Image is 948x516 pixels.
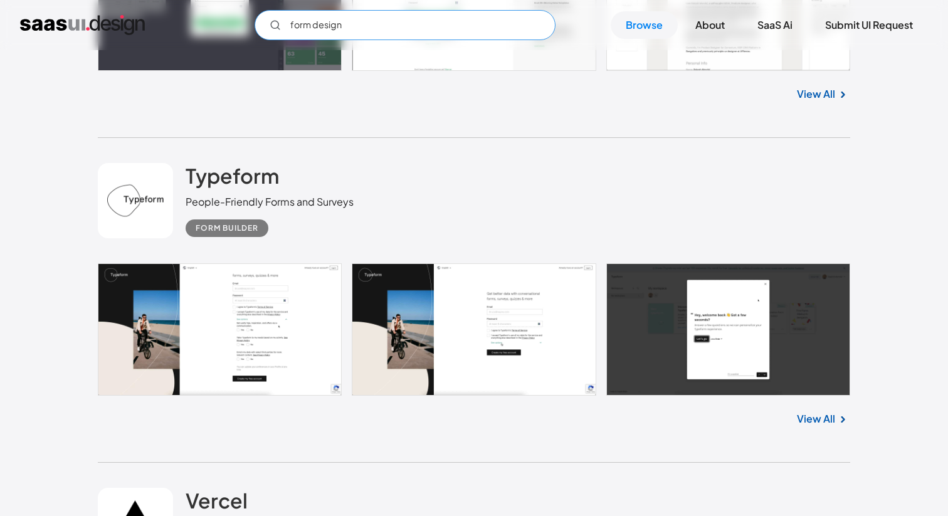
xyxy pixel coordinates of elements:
div: People-Friendly Forms and Surveys [186,194,354,209]
a: View All [797,411,835,426]
a: About [680,11,740,39]
a: Submit UI Request [810,11,928,39]
h2: Typeform [186,163,279,188]
a: home [20,15,145,35]
a: Browse [611,11,678,39]
a: SaaS Ai [742,11,808,39]
a: Typeform [186,163,279,194]
div: Form Builder [196,221,258,236]
form: Email Form [255,10,556,40]
input: Search UI designs you're looking for... [255,10,556,40]
h2: Vercel [186,488,248,513]
a: View All [797,87,835,102]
